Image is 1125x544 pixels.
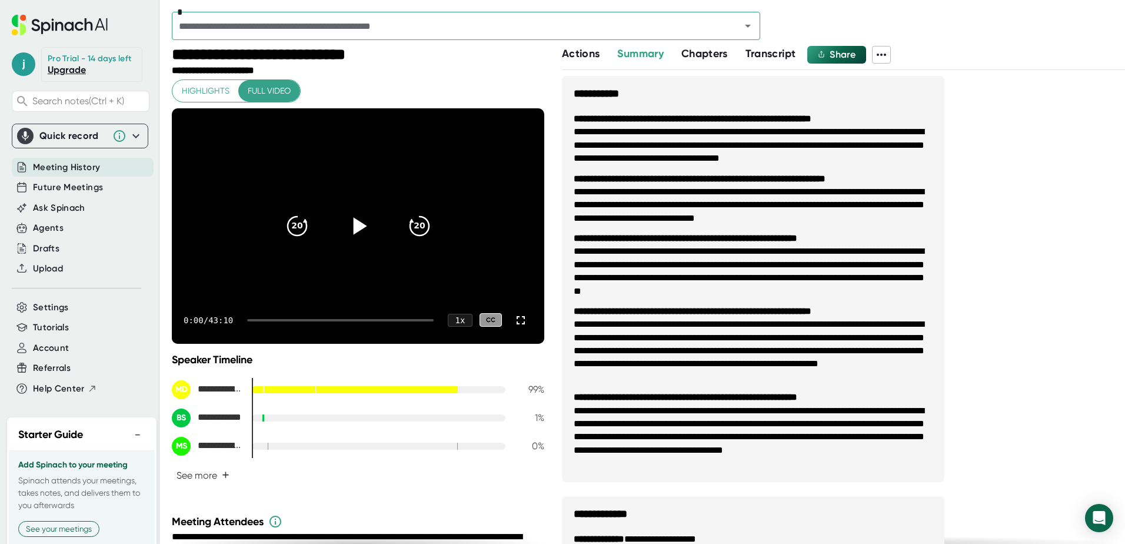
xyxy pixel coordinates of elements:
span: Actions [562,47,600,60]
span: + [222,470,229,480]
button: Meeting History [33,161,100,174]
button: Ask Spinach [33,201,85,215]
a: Upgrade [48,64,86,75]
div: Megan Durnell [172,380,242,399]
button: Actions [562,46,600,62]
button: See your meetings [18,521,99,537]
div: 99 % [515,384,544,395]
div: Meeting Attendees [172,515,547,529]
button: Share [807,46,866,64]
button: Full video [238,80,300,102]
h3: Add Spinach to your meeting [18,460,145,470]
span: Search notes (Ctrl + K) [32,95,146,107]
button: Transcript [745,46,796,62]
div: Barb Spitzer [172,409,242,427]
div: BS [172,409,191,427]
div: 1 x [448,314,472,327]
button: Highlights [172,80,239,102]
div: MD [172,380,191,399]
span: Transcript [745,47,796,60]
span: j [12,52,35,76]
span: Chapters [681,47,728,60]
div: Megan Satterlee [172,437,242,456]
div: 1 % [515,412,544,423]
span: Highlights [182,84,229,98]
span: Help Center [33,382,85,396]
div: Speaker Timeline [172,353,544,366]
div: Quick record [17,124,143,148]
button: Settings [33,301,69,314]
span: Share [830,49,856,60]
div: Quick record [39,130,106,142]
button: Account [33,341,69,355]
span: Full video [248,84,291,98]
div: 0:00 / 43:10 [184,316,233,325]
button: Referrals [33,361,71,375]
button: Help Center [33,382,97,396]
h2: Starter Guide [18,427,83,443]
button: − [130,426,145,443]
button: Summary [617,46,663,62]
div: Open Intercom Messenger [1085,504,1113,532]
p: Spinach attends your meetings, takes notes, and delivers them to you afterwards [18,475,145,512]
div: MS [172,437,191,456]
div: CC [480,313,502,327]
button: Future Meetings [33,181,103,194]
button: Chapters [681,46,728,62]
button: Open [740,18,756,34]
button: Upload [33,262,63,276]
button: Agents [33,221,64,235]
span: Summary [617,47,663,60]
div: 0 % [515,440,544,452]
button: See more+ [172,465,234,486]
div: Pro Trial - 14 days left [48,54,131,64]
button: Drafts [33,242,59,256]
button: Tutorials [33,321,69,334]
